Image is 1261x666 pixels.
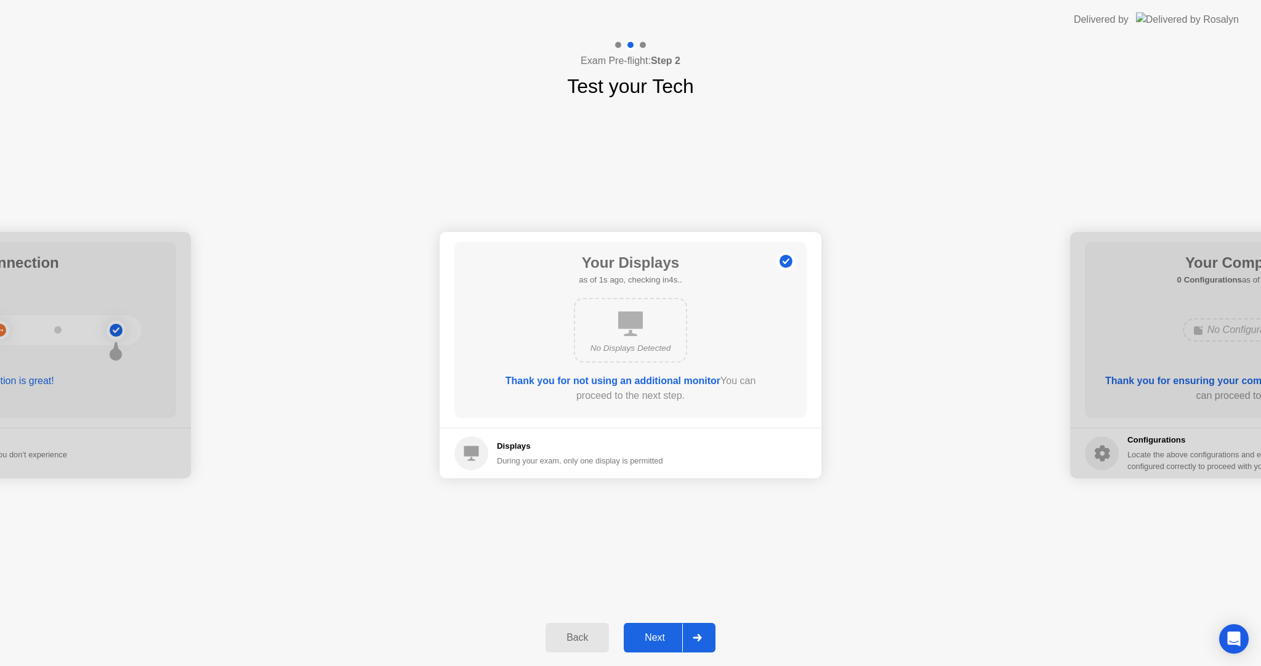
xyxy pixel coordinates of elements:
h1: Your Displays [579,252,682,274]
img: Delivered by Rosalyn [1136,12,1239,26]
h4: Exam Pre-flight: [581,54,680,68]
h1: Test your Tech [567,71,694,101]
b: Step 2 [651,55,680,66]
h5: Displays [497,440,663,452]
b: Thank you for not using an additional monitor [506,375,720,386]
div: Open Intercom Messenger [1219,624,1249,654]
div: During your exam, only one display is permitted [497,455,663,467]
h5: as of 1s ago, checking in4s.. [579,274,682,286]
div: Next [627,632,682,643]
div: Back [549,632,605,643]
div: No Displays Detected [585,342,676,355]
div: Delivered by [1074,12,1129,27]
button: Next [624,623,715,652]
div: You can proceed to the next step. [489,374,772,403]
button: Back [546,623,609,652]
